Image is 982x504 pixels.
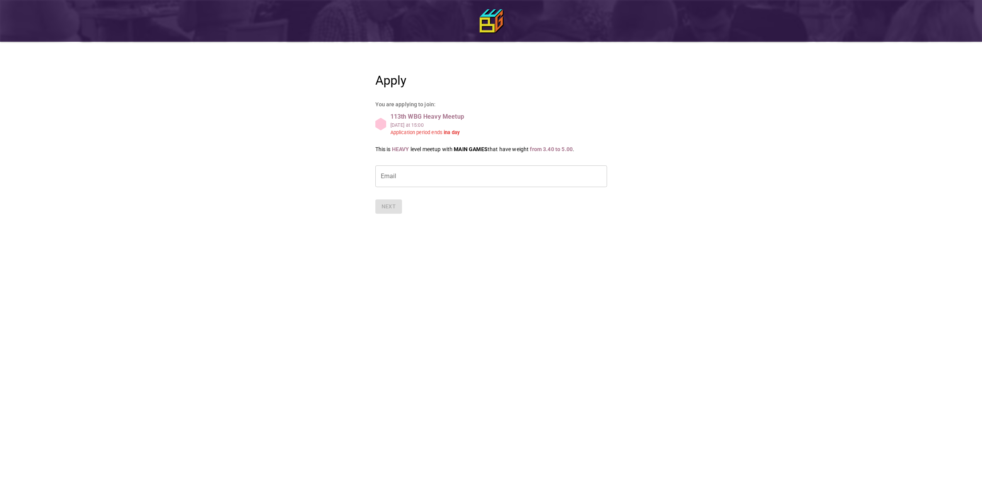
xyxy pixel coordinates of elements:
[454,146,488,152] p: MAIN GAME S
[390,122,405,128] div: [DATE]
[375,73,607,88] h4: Apply
[390,121,464,129] div: at
[530,146,573,152] div: from 3.40 to 5.00
[390,112,464,121] div: 113th WBG Heavy Meetup
[375,145,607,153] p: This is level meetup with that have weight .
[390,129,410,136] div: Application period ends
[444,129,460,135] b: in a day
[375,100,473,109] h6: You are applying to join:
[411,122,424,128] div: 15:00
[392,146,409,152] div: HEAVY
[480,9,503,32] img: icon64.png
